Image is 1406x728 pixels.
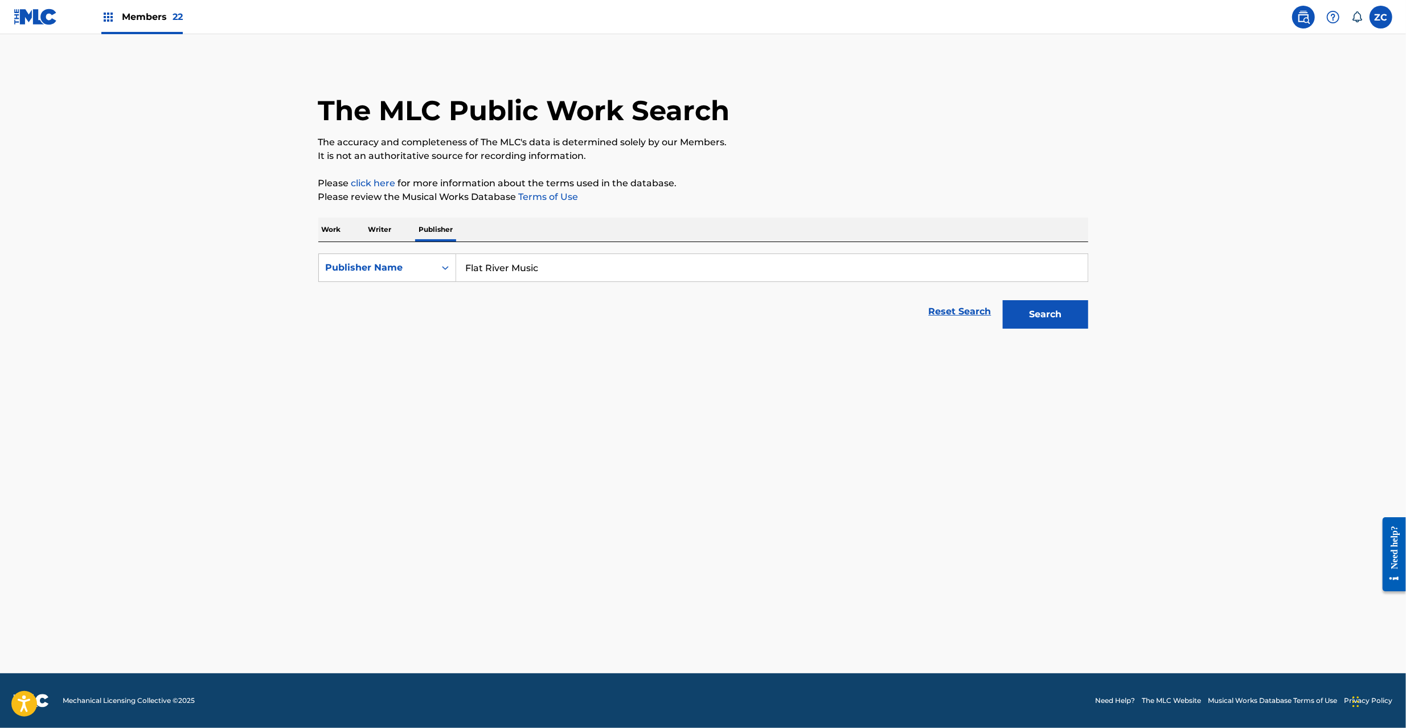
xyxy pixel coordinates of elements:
[1292,6,1315,28] a: Public Search
[63,696,195,706] span: Mechanical Licensing Collective © 2025
[416,218,457,242] p: Publisher
[365,218,395,242] p: Writer
[517,191,579,202] a: Terms of Use
[1003,300,1088,329] button: Search
[122,10,183,23] span: Members
[318,149,1088,163] p: It is not an authoritative source for recording information.
[101,10,115,24] img: Top Rightsholders
[173,11,183,22] span: 22
[1352,685,1359,719] div: Drag
[318,190,1088,204] p: Please review the Musical Works Database
[1351,11,1363,23] div: Notifications
[318,253,1088,334] form: Search Form
[1344,696,1392,706] a: Privacy Policy
[14,694,49,707] img: logo
[1297,10,1310,24] img: search
[1142,696,1201,706] a: The MLC Website
[1374,509,1406,600] iframe: Resource Center
[318,93,730,128] h1: The MLC Public Work Search
[326,261,428,275] div: Publisher Name
[1208,696,1337,706] a: Musical Works Database Terms of Use
[1370,6,1392,28] div: User Menu
[1322,6,1344,28] div: Help
[1349,673,1406,728] iframe: Chat Widget
[351,178,396,189] a: click here
[14,9,58,25] img: MLC Logo
[1095,696,1135,706] a: Need Help?
[923,299,997,324] a: Reset Search
[1326,10,1340,24] img: help
[318,177,1088,190] p: Please for more information about the terms used in the database.
[318,136,1088,149] p: The accuracy and completeness of The MLC's data is determined solely by our Members.
[318,218,345,242] p: Work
